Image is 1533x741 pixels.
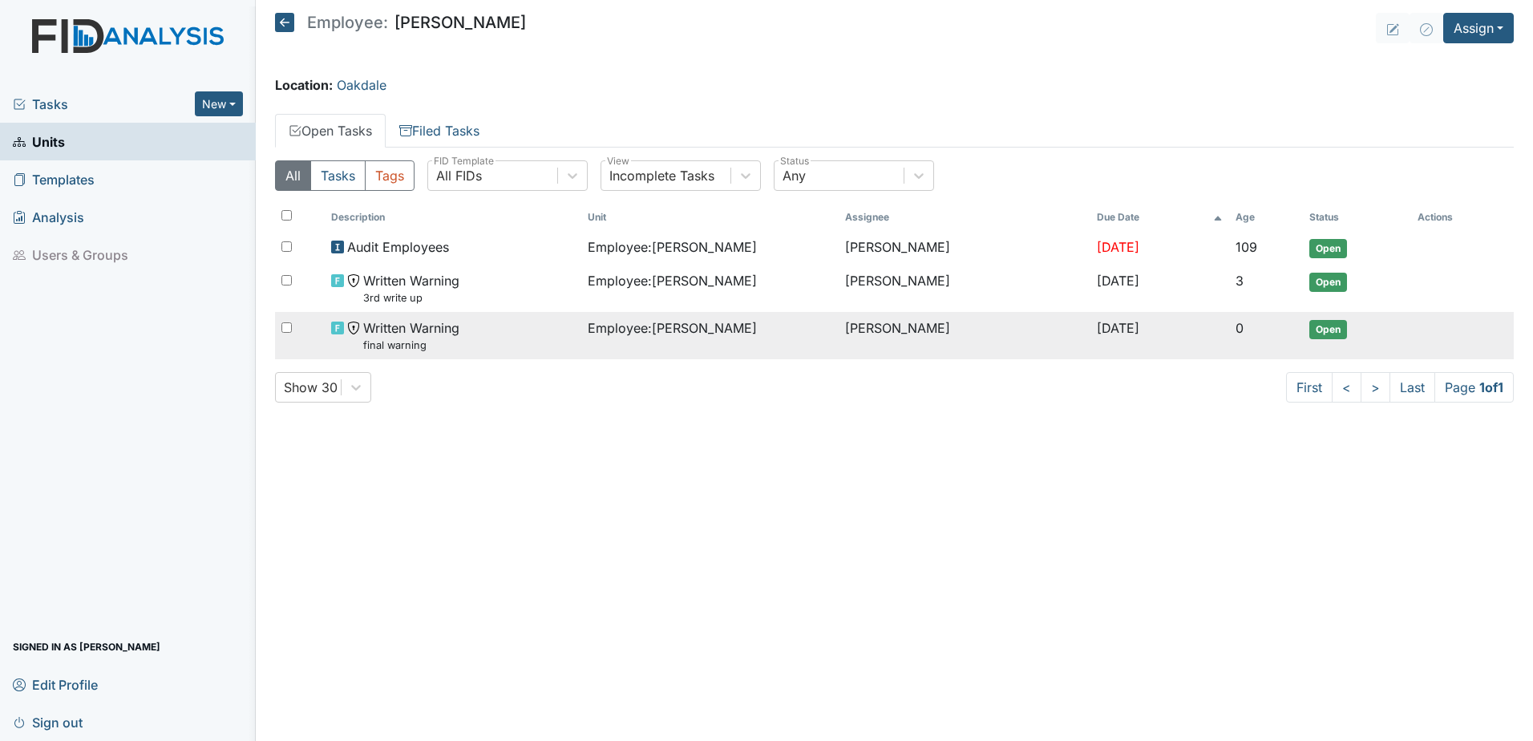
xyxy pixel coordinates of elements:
span: 109 [1236,239,1257,255]
div: Incomplete Tasks [609,166,714,185]
td: [PERSON_NAME] [839,265,1090,312]
span: Open [1309,320,1347,339]
td: [PERSON_NAME] [839,312,1090,359]
button: All [275,160,311,191]
span: Units [13,129,65,154]
span: Employee : [PERSON_NAME] [588,271,757,290]
th: Toggle SortBy [581,204,839,231]
span: Employee : [PERSON_NAME] [588,237,757,257]
div: Any [783,166,806,185]
td: [PERSON_NAME] [839,231,1090,265]
span: Open [1309,273,1347,292]
a: < [1332,372,1361,403]
th: Assignee [839,204,1090,231]
span: Open [1309,239,1347,258]
strong: 1 of 1 [1479,379,1503,395]
h5: [PERSON_NAME] [275,13,526,32]
span: Sign out [13,710,83,735]
span: Audit Employees [347,237,449,257]
small: final warning [363,338,459,353]
span: [DATE] [1097,320,1139,336]
a: First [1286,372,1333,403]
a: > [1361,372,1390,403]
span: Written Warning final warning [363,318,459,353]
a: Open Tasks [275,114,386,148]
div: Open Tasks [275,160,1514,403]
a: Last [1389,372,1435,403]
span: Analysis [13,204,84,229]
a: Filed Tasks [386,114,493,148]
button: Tasks [310,160,366,191]
span: Employee: [307,14,388,30]
span: Templates [13,167,95,192]
span: [DATE] [1097,239,1139,255]
th: Toggle SortBy [1090,204,1229,231]
th: Toggle SortBy [1229,204,1303,231]
span: Signed in as [PERSON_NAME] [13,634,160,659]
div: All FIDs [436,166,482,185]
a: Oakdale [337,77,386,93]
th: Toggle SortBy [1303,204,1411,231]
strong: Location: [275,77,333,93]
input: Toggle All Rows Selected [281,210,292,221]
span: Written Warning 3rd write up [363,271,459,306]
span: [DATE] [1097,273,1139,289]
button: New [195,91,243,116]
span: Employee : [PERSON_NAME] [588,318,757,338]
small: 3rd write up [363,290,459,306]
span: 0 [1236,320,1244,336]
div: Show 30 [284,378,338,397]
button: Assign [1443,13,1514,43]
th: Toggle SortBy [325,204,582,231]
span: 3 [1236,273,1244,289]
span: Page [1434,372,1514,403]
span: Edit Profile [13,672,98,697]
button: Tags [365,160,415,191]
div: Type filter [275,160,415,191]
th: Actions [1411,204,1491,231]
nav: task-pagination [1286,372,1514,403]
a: Tasks [13,95,195,114]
